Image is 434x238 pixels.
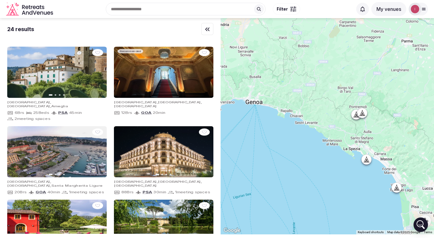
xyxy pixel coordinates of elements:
span: [GEOGRAPHIC_DATA] [7,180,50,183]
span: PSA [143,191,152,195]
span: 88 Brs [121,190,134,195]
span: , [50,105,51,108]
span: [GEOGRAPHIC_DATA] [158,180,201,183]
button: Go to slide 2 [161,174,163,175]
span: , [50,180,51,183]
span: Ameglia [51,105,68,108]
span: , [157,180,158,183]
div: Open Intercom Messenger [414,217,428,232]
img: Featured image for venue [114,126,213,178]
span: Recommended [120,50,141,53]
span: PSA [58,111,68,115]
button: Go to slide 4 [63,174,65,175]
a: Visit the homepage [6,2,54,16]
span: 20 min [153,111,165,115]
span: 2 meeting spaces [14,117,50,121]
span: 6 Brs [14,111,24,115]
span: [GEOGRAPHIC_DATA] [158,101,201,104]
span: , [50,184,51,187]
span: , [201,101,202,104]
span: 1 meeting spaces [69,190,104,195]
button: Go to slide 4 [170,174,171,175]
img: Featured image for venue [7,126,107,178]
span: [GEOGRAPHIC_DATA] [114,180,157,183]
img: Featured image for venue [114,47,213,98]
span: GOA [36,191,46,195]
div: Recommended [118,49,143,53]
button: Go to slide 2 [55,174,56,175]
button: Go to slide 2 [55,94,56,95]
button: Go to slide 1 [156,174,159,175]
div: 24 results [7,25,34,33]
button: Go to slide 3 [59,94,61,95]
span: [GEOGRAPHIC_DATA] [7,184,50,187]
img: info.alterahouse [411,5,419,13]
button: Go to slide 1 [49,94,53,96]
span: 45 min [69,111,82,115]
span: Santa Margherita Ligure [51,184,102,187]
span: , [50,101,51,104]
span: , [201,180,202,183]
svg: Retreats and Venues company logo [6,2,54,16]
a: My venues [371,6,406,12]
span: 20 Brs [14,190,27,195]
a: Terms (opens in new tab) [424,230,432,234]
a: Open this area in Google Maps (opens a new window) [222,227,242,234]
span: 30 min [153,190,166,195]
img: Featured image for venue [7,47,107,98]
span: [GEOGRAPHIC_DATA] [7,101,50,104]
button: Go to slide 3 [59,174,61,175]
img: Google [222,227,242,234]
button: Go to slide 4 [63,94,65,95]
span: 25 Beds [33,111,49,115]
span: , [157,101,158,104]
span: [GEOGRAPHIC_DATA] [114,184,157,187]
span: 40 min [47,190,60,195]
span: [GEOGRAPHIC_DATA] [114,101,157,104]
span: Map data ©2025 Google [387,230,420,234]
button: My venues [371,2,406,16]
span: GOA [141,111,152,115]
span: 12 Brs [121,111,132,115]
button: Map camera controls [419,215,431,227]
button: Keyboard shortcuts [358,230,384,234]
span: [GEOGRAPHIC_DATA] [7,105,50,108]
button: Go to slide 1 [49,174,53,175]
button: Filter [273,3,300,15]
span: 1 meeting spaces [175,190,210,195]
button: Go to slide 3 [165,174,167,175]
span: Filter [277,6,288,12]
span: [GEOGRAPHIC_DATA] [114,105,157,108]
